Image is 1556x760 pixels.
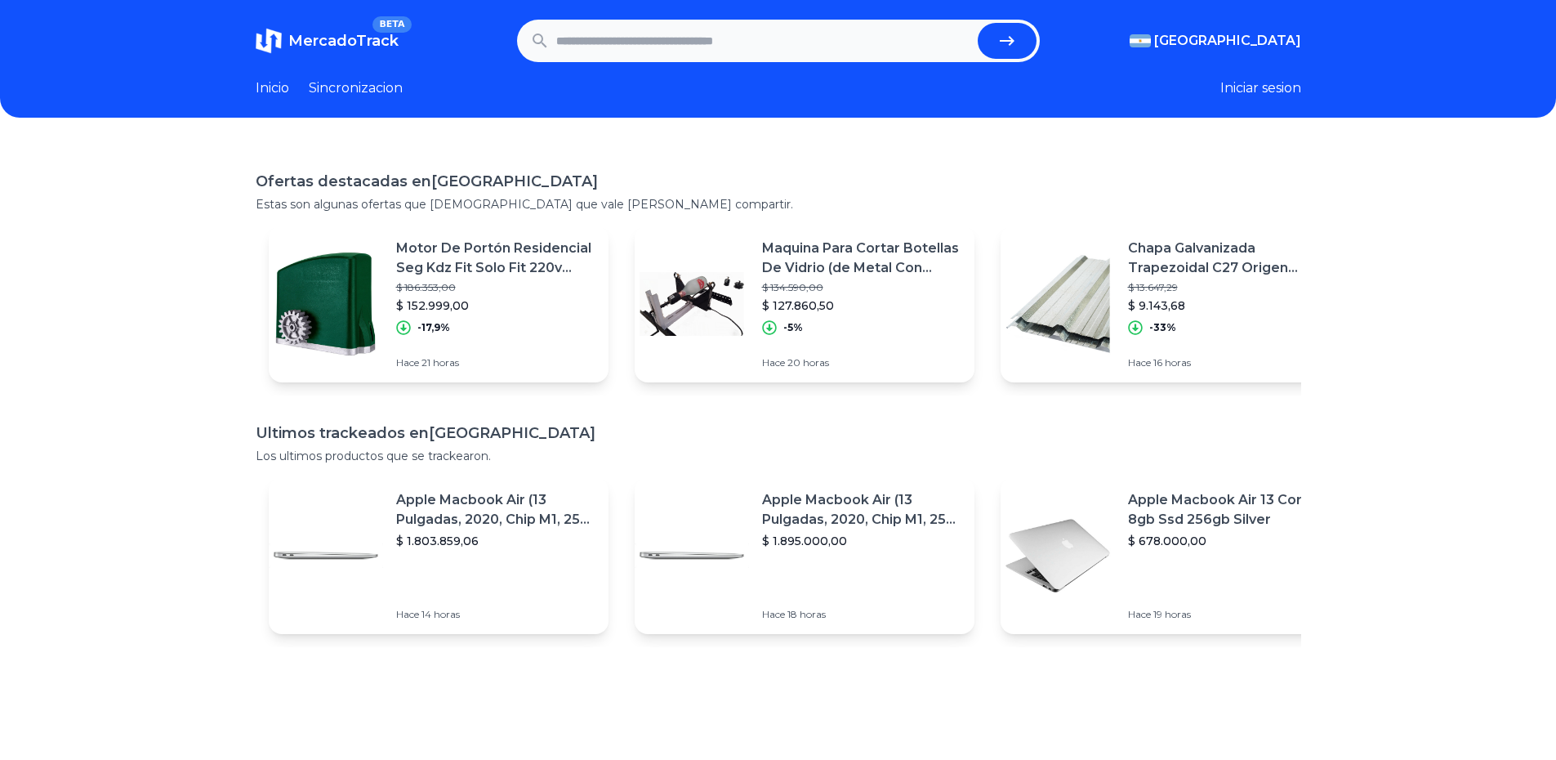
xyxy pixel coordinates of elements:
[256,28,399,54] a: MercadoTrackBETA
[256,422,1301,445] h1: Ultimos trackeados en [GEOGRAPHIC_DATA]
[396,239,595,278] p: Motor De Portón Residencial Seg Kdz Fit Solo Fit 220v 60hz
[396,356,595,369] p: Hace 21 horas
[762,608,961,621] p: Hace 18 horas
[1220,78,1301,98] button: Iniciar sesion
[269,498,383,613] img: Featured image
[396,608,595,621] p: Hace 14 horas
[762,281,961,294] p: $ 134.590,00
[762,490,961,530] p: Apple Macbook Air (13 Pulgadas, 2020, Chip M1, 256 Gb De Ssd, 8 Gb De Ram) - Plata
[1149,321,1176,334] p: -33%
[396,490,595,530] p: Apple Macbook Air (13 Pulgadas, 2020, Chip M1, 256 Gb De Ssd, 8 Gb De Ram) - Plata
[1130,31,1301,51] button: [GEOGRAPHIC_DATA]
[635,247,749,361] img: Featured image
[1128,297,1327,314] p: $ 9.143,68
[1001,477,1340,634] a: Featured imageApple Macbook Air 13 Core I5 8gb Ssd 256gb Silver$ 678.000,00Hace 19 horas
[1128,239,1327,278] p: Chapa Galvanizada Trapezoidal C27 Origen Ternium
[396,533,595,549] p: $ 1.803.859,06
[256,448,1301,464] p: Los ultimos productos que se trackearon.
[269,226,609,382] a: Featured imageMotor De Portón Residencial Seg Kdz Fit Solo Fit 220v 60hz$ 186.353,00$ 152.999,00-...
[762,297,961,314] p: $ 127.860,50
[288,32,399,50] span: MercadoTrack
[269,247,383,361] img: Featured image
[256,78,289,98] a: Inicio
[417,321,450,334] p: -17,9%
[1128,356,1327,369] p: Hace 16 horas
[256,196,1301,212] p: Estas son algunas ofertas que [DEMOGRAPHIC_DATA] que vale [PERSON_NAME] compartir.
[1130,34,1151,47] img: Argentina
[762,239,961,278] p: Maquina Para Cortar Botellas De Vidrio (de Metal Con Manija)
[269,477,609,634] a: Featured imageApple Macbook Air (13 Pulgadas, 2020, Chip M1, 256 Gb De Ssd, 8 Gb De Ram) - Plata$...
[1154,31,1301,51] span: [GEOGRAPHIC_DATA]
[635,498,749,613] img: Featured image
[1001,498,1115,613] img: Featured image
[635,226,974,382] a: Featured imageMaquina Para Cortar Botellas De Vidrio (de Metal Con Manija)$ 134.590,00$ 127.860,5...
[372,16,411,33] span: BETA
[1128,533,1327,549] p: $ 678.000,00
[762,533,961,549] p: $ 1.895.000,00
[1128,281,1327,294] p: $ 13.647,29
[1001,247,1115,361] img: Featured image
[783,321,803,334] p: -5%
[256,170,1301,193] h1: Ofertas destacadas en [GEOGRAPHIC_DATA]
[1128,490,1327,530] p: Apple Macbook Air 13 Core I5 8gb Ssd 256gb Silver
[256,28,282,54] img: MercadoTrack
[1001,226,1340,382] a: Featured imageChapa Galvanizada Trapezoidal C27 Origen Ternium$ 13.647,29$ 9.143,68-33%Hace 16 horas
[396,297,595,314] p: $ 152.999,00
[635,477,974,634] a: Featured imageApple Macbook Air (13 Pulgadas, 2020, Chip M1, 256 Gb De Ssd, 8 Gb De Ram) - Plata$...
[309,78,403,98] a: Sincronizacion
[1128,608,1327,621] p: Hace 19 horas
[762,356,961,369] p: Hace 20 horas
[396,281,595,294] p: $ 186.353,00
